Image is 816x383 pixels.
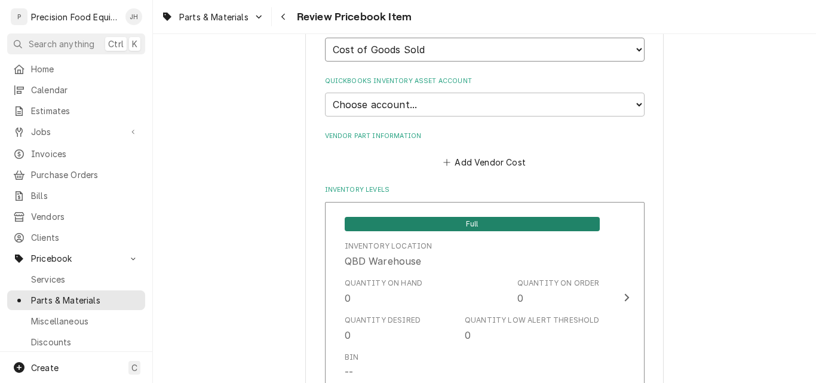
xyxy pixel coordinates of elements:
[345,241,432,268] div: Location
[517,278,600,305] div: Quantity on Order
[517,278,600,289] div: Quantity on Order
[7,122,145,142] a: Go to Jobs
[465,315,599,342] div: Quantity Low Alert Threshold
[31,63,139,75] span: Home
[465,315,599,326] div: Quantity Low Alert Threshold
[325,131,645,141] label: Vendor Part Information
[345,291,351,305] div: 0
[345,217,600,231] span: Full
[465,328,471,342] div: 0
[125,8,142,25] div: Jason Hertel's Avatar
[11,8,27,25] div: P
[31,252,121,265] span: Pricebook
[517,291,523,305] div: 0
[345,365,353,379] div: --
[7,249,145,268] a: Go to Pricebook
[7,269,145,289] a: Services
[345,278,423,289] div: Quantity on Hand
[7,144,145,164] a: Invoices
[31,336,139,348] span: Discounts
[31,189,139,202] span: Bills
[31,105,139,117] span: Estimates
[325,131,645,171] div: Vendor Part Information
[7,165,145,185] a: Purchase Orders
[345,216,600,231] div: Full
[325,185,645,195] label: Inventory Levels
[293,9,412,25] span: Review Pricebook Item
[108,38,124,50] span: Ctrl
[345,315,421,342] div: Quantity Desired
[157,7,269,27] a: Go to Parts & Materials
[7,332,145,352] a: Discounts
[7,228,145,247] a: Clients
[325,22,645,62] div: QuickBooks Cost of Goods Account
[31,315,139,327] span: Miscellaneous
[31,168,139,181] span: Purchase Orders
[274,7,293,26] button: Navigate back
[345,315,421,326] div: Quantity Desired
[31,231,139,244] span: Clients
[31,273,139,286] span: Services
[345,352,358,379] div: Bin
[7,80,145,100] a: Calendar
[7,59,145,79] a: Home
[179,11,249,23] span: Parts & Materials
[31,148,139,160] span: Invoices
[441,154,528,171] button: Add Vendor Cost
[29,38,94,50] span: Search anything
[345,254,422,268] div: QBD Warehouse
[345,241,432,252] div: Inventory Location
[7,207,145,226] a: Vendors
[31,294,139,307] span: Parts & Materials
[7,101,145,121] a: Estimates
[31,11,119,23] div: Precision Food Equipment LLC
[31,210,139,223] span: Vendors
[131,361,137,374] span: C
[31,125,121,138] span: Jobs
[125,8,142,25] div: JH
[7,311,145,331] a: Miscellaneous
[31,84,139,96] span: Calendar
[345,278,423,305] div: Quantity on Hand
[345,328,351,342] div: 0
[7,33,145,54] button: Search anythingCtrlK
[132,38,137,50] span: K
[7,186,145,206] a: Bills
[325,76,645,86] label: QuickBooks Inventory Asset Account
[345,352,358,363] div: Bin
[325,76,645,117] div: QuickBooks Inventory Asset Account
[31,363,59,373] span: Create
[7,290,145,310] a: Parts & Materials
